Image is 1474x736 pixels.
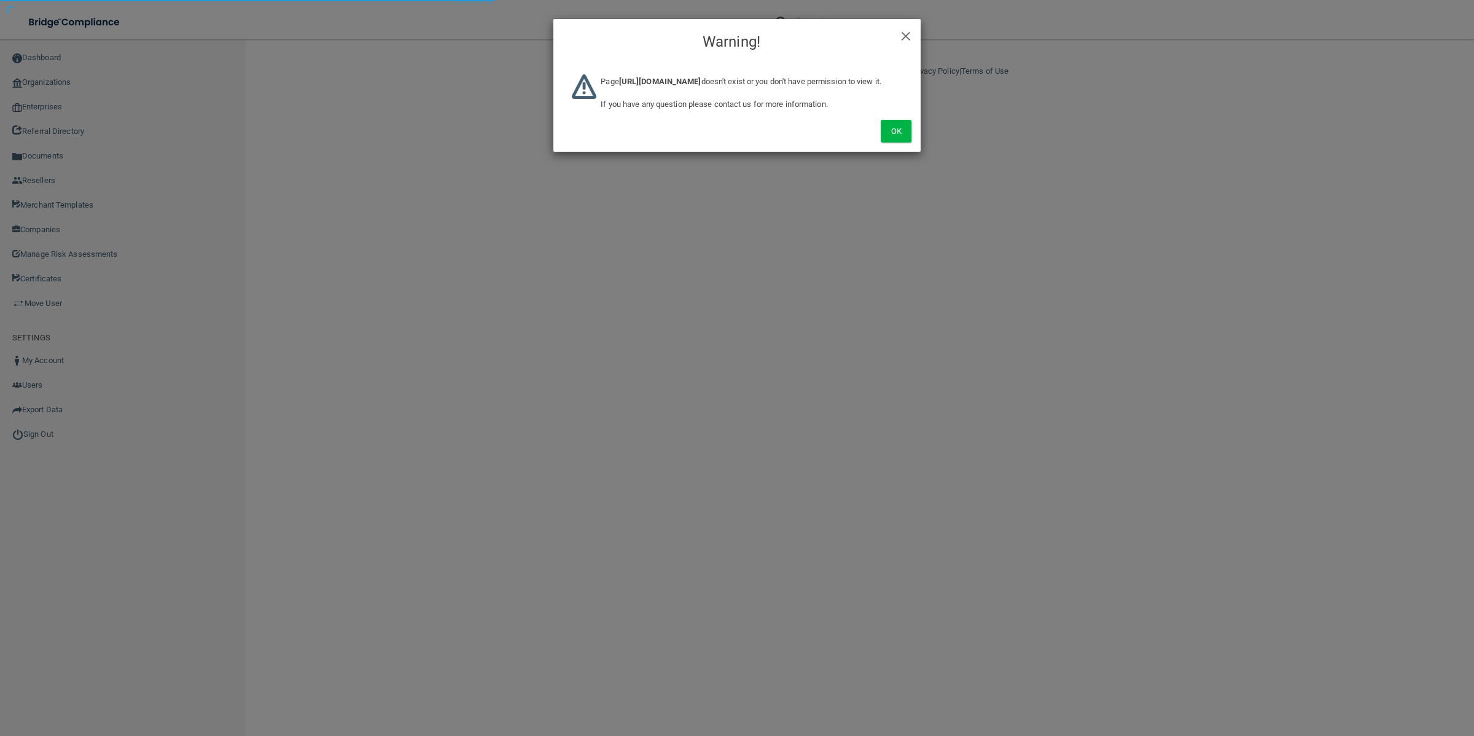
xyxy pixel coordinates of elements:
p: If you have any question please contact us for more information. [601,97,902,112]
h4: Warning! [563,28,911,55]
span: × [900,22,911,47]
button: Ok [881,120,911,143]
img: warning-logo.669c17dd.png [572,74,596,99]
b: [URL][DOMAIN_NAME] [619,77,701,86]
p: Page doesn't exist or you don't have permission to view it. [601,74,902,89]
